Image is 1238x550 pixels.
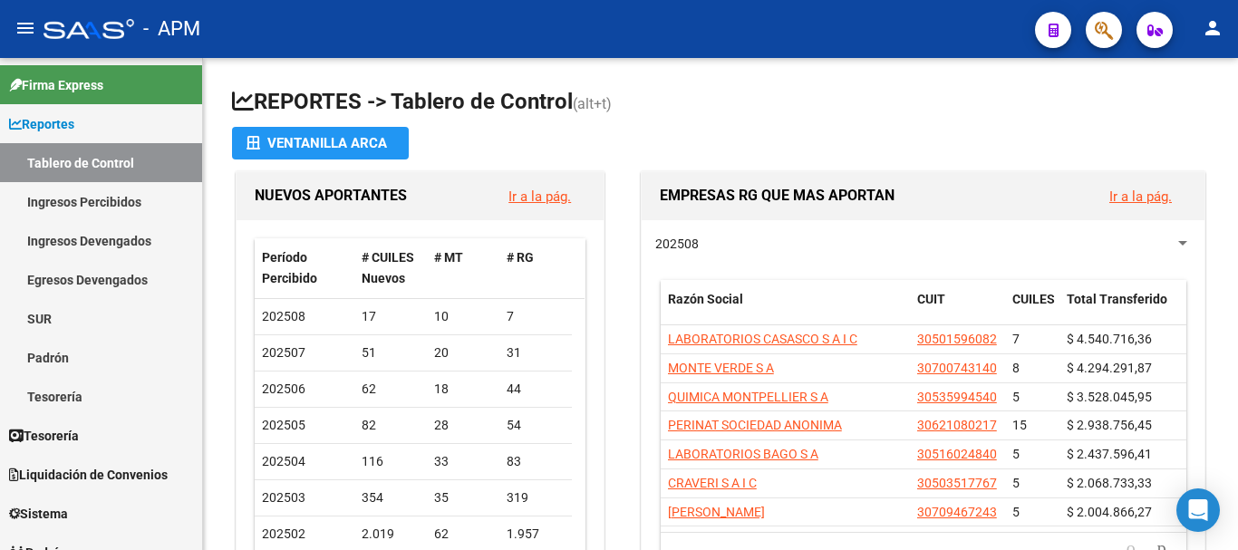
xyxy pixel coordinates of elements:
[917,332,997,346] span: 30501596082
[1012,418,1027,432] span: 15
[507,306,565,327] div: 7
[434,524,492,545] div: 62
[917,505,997,519] span: 30709467243
[434,379,492,400] div: 18
[1067,476,1152,490] span: $ 2.068.733,33
[427,238,499,298] datatable-header-cell: # MT
[508,188,571,205] a: Ir a la pág.
[362,487,420,508] div: 354
[1067,390,1152,404] span: $ 3.528.045,95
[9,426,79,446] span: Tesorería
[507,250,534,265] span: # RG
[1012,476,1020,490] span: 5
[573,95,612,112] span: (alt+t)
[262,454,305,468] span: 202504
[1067,361,1152,375] span: $ 4.294.291,87
[262,418,305,432] span: 202505
[917,418,997,432] span: 30621080217
[507,415,565,436] div: 54
[499,238,572,298] datatable-header-cell: # RG
[1012,361,1020,375] span: 8
[668,361,774,375] span: MONTE VERDE S A
[434,343,492,363] div: 20
[255,187,407,204] span: NUEVOS APORTANTES
[655,236,699,251] span: 202508
[1067,505,1152,519] span: $ 2.004.866,27
[1067,332,1152,346] span: $ 4.540.716,36
[917,390,997,404] span: 30535994540
[668,292,743,306] span: Razón Social
[668,447,818,461] span: LABORATORIOS BAGO S A
[507,451,565,472] div: 83
[668,390,828,404] span: QUIMICA MONTPELLIER S A
[362,379,420,400] div: 62
[917,476,997,490] span: 30503517767
[232,87,1209,119] h1: REPORTES -> Tablero de Control
[1012,505,1020,519] span: 5
[1176,488,1220,532] div: Open Intercom Messenger
[9,114,74,134] span: Reportes
[434,415,492,436] div: 28
[1067,447,1152,461] span: $ 2.437.596,41
[507,379,565,400] div: 44
[143,9,200,49] span: - APM
[15,17,36,39] mat-icon: menu
[434,487,492,508] div: 35
[354,238,427,298] datatable-header-cell: # CUILES Nuevos
[232,127,409,159] button: Ventanilla ARCA
[9,465,168,485] span: Liquidación de Convenios
[661,280,910,340] datatable-header-cell: Razón Social
[1109,188,1172,205] a: Ir a la pág.
[9,75,103,95] span: Firma Express
[1095,179,1186,213] button: Ir a la pág.
[668,332,857,346] span: LABORATORIOS CASASCO S A I C
[507,524,565,545] div: 1.957
[668,505,765,519] span: [PERSON_NAME]
[660,187,895,204] span: EMPRESAS RG QUE MAS APORTAN
[668,476,757,490] span: CRAVERI S A I C
[434,306,492,327] div: 10
[247,127,394,159] div: Ventanilla ARCA
[262,250,317,285] span: Período Percibido
[262,490,305,505] span: 202503
[362,306,420,327] div: 17
[507,487,565,508] div: 319
[1067,418,1152,432] span: $ 2.938.756,45
[1059,280,1186,340] datatable-header-cell: Total Transferido
[362,415,420,436] div: 82
[362,451,420,472] div: 116
[917,361,997,375] span: 30700743140
[507,343,565,363] div: 31
[1202,17,1223,39] mat-icon: person
[1067,292,1167,306] span: Total Transferido
[362,343,420,363] div: 51
[910,280,1005,340] datatable-header-cell: CUIT
[1005,280,1059,340] datatable-header-cell: CUILES
[262,526,305,541] span: 202502
[262,345,305,360] span: 202507
[1012,332,1020,346] span: 7
[362,524,420,545] div: 2.019
[434,451,492,472] div: 33
[434,250,463,265] span: # MT
[1012,292,1055,306] span: CUILES
[262,309,305,323] span: 202508
[262,381,305,396] span: 202506
[362,250,414,285] span: # CUILES Nuevos
[917,292,945,306] span: CUIT
[917,447,997,461] span: 30516024840
[255,238,354,298] datatable-header-cell: Período Percibido
[494,179,585,213] button: Ir a la pág.
[668,418,842,432] span: PERINAT SOCIEDAD ANONIMA
[1012,390,1020,404] span: 5
[1012,447,1020,461] span: 5
[9,504,68,524] span: Sistema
